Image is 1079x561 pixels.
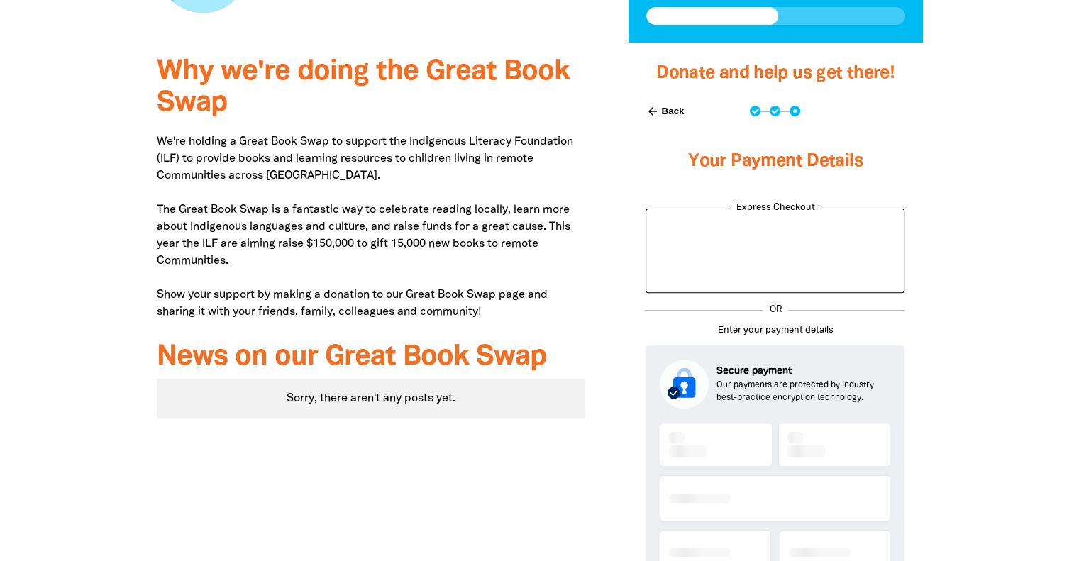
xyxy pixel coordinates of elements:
[656,65,895,82] span: Donate and help us get there!
[716,379,890,404] p: Our payments are protected by industry best-practice encryption technology.
[790,106,800,116] button: Navigate to step 3 of 3 to enter your payment details
[750,106,760,116] button: Navigate to step 1 of 3 to enter your donation amount
[646,324,904,338] p: Enter your payment details
[653,251,897,283] iframe: PayPal-paypal
[729,201,821,216] legend: Express Checkout
[157,133,586,321] p: We're holding a Great Book Swap to support the Indigenous Literacy Foundation (ILF) to provide bo...
[770,106,780,116] button: Navigate to step 2 of 3 to enter your details
[646,105,658,118] i: arrow_back
[646,133,904,190] h3: Your Payment Details
[640,99,690,123] button: Back
[762,304,788,318] p: OR
[157,379,586,418] div: Sorry, there aren't any posts yet.
[157,59,570,116] span: Why we're doing the Great Book Swap
[653,216,897,245] iframe: Secure payment input frame
[157,379,586,418] div: Paginated content
[157,342,586,373] h3: News on our Great Book Swap
[716,364,890,379] p: Secure payment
